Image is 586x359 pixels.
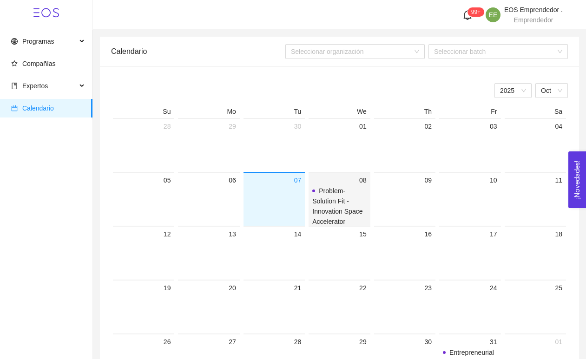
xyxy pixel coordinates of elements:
span: book [11,83,18,89]
div: 10 [443,175,497,186]
td: 2025-09-30 [242,118,307,172]
div: 28 [117,121,171,132]
div: 11 [508,175,562,186]
td: 2025-10-25 [503,280,568,333]
button: Open Feedback Widget [568,151,586,208]
div: 06 [182,175,236,186]
div: 25 [508,282,562,294]
th: Tu [242,107,307,118]
span: Programas [22,38,54,45]
td: 2025-10-10 [437,172,502,226]
td: 2025-10-16 [372,226,437,280]
td: 2025-10-07 [242,172,307,226]
div: Calendario [111,46,147,57]
td: 2025-10-09 [372,172,437,226]
div: 31 [443,336,497,347]
span: EOS Emprendedor . [504,6,563,13]
div: 20 [182,282,236,294]
div: 01 [312,121,366,132]
td: 2025-10-19 [111,280,176,333]
div: 01 [508,336,562,347]
div: 22 [312,282,366,294]
td: 2025-10-22 [307,280,372,333]
td: 2025-10-23 [372,280,437,333]
span: Calendario [22,104,54,112]
td: 2025-10-04 [503,118,568,172]
div: 30 [247,121,301,132]
div: 29 [312,336,366,347]
td: 2025-10-20 [176,280,241,333]
div: 12 [117,228,171,240]
td: 2025-09-29 [176,118,241,172]
td: 2025-10-18 [503,226,568,280]
div: 19 [117,282,171,294]
div: 08 [312,175,366,186]
div: 13 [182,228,236,240]
div: 07 [247,175,301,186]
div: 05 [117,175,171,186]
td: 2025-10-11 [503,172,568,226]
div: 26 [117,336,171,347]
th: We [307,107,372,118]
div: 18 [508,228,562,240]
td: 2025-10-15 [307,226,372,280]
span: calendar [11,105,18,111]
td: 2025-10-13 [176,226,241,280]
th: Sa [503,107,568,118]
div: 14 [247,228,301,240]
div: 21 [247,282,301,294]
div: 17 [443,228,497,240]
div: 23 [378,282,432,294]
span: EE [489,7,498,22]
div: 15 [312,228,366,240]
span: Expertos [22,82,48,90]
th: Th [372,107,437,118]
td: 2025-10-01 [307,118,372,172]
span: star [11,60,18,67]
div: 03 [443,121,497,132]
td: 2025-10-05 [111,172,176,226]
div: 09 [378,175,432,186]
th: Fr [437,107,502,118]
div: 02 [378,121,432,132]
td: 2025-10-14 [242,226,307,280]
div: 16 [378,228,432,240]
sup: 1333 [467,7,484,17]
td: 2025-10-21 [242,280,307,333]
td: 2025-10-06 [176,172,241,226]
td: 2025-10-02 [372,118,437,172]
span: Emprendedor [514,16,553,24]
span: bell [462,10,473,20]
th: Su [111,107,176,118]
div: 27 [182,336,236,347]
div: 29 [182,121,236,132]
span: Oct [541,84,562,98]
td: 2025-10-03 [437,118,502,172]
div: 28 [247,336,301,347]
div: 24 [443,282,497,294]
td: 2025-10-12 [111,226,176,280]
div: 30 [378,336,432,347]
td: 2025-09-28 [111,118,176,172]
span: 2025 [500,84,526,98]
td: 2025-10-17 [437,226,502,280]
td: 2025-10-24 [437,280,502,333]
span: Compañías [22,60,56,67]
span: Problem-Solution Fit - Innovation Space Accelerator [312,187,362,225]
div: 04 [508,121,562,132]
span: global [11,38,18,45]
th: Mo [176,107,241,118]
td: 2025-10-08 [307,172,372,226]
